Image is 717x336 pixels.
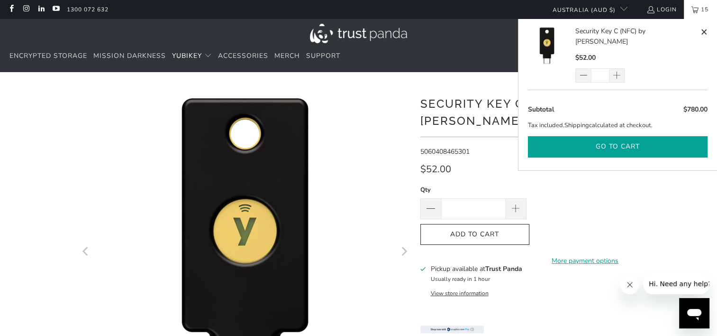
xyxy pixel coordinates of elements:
span: 5060408465301 [420,147,470,156]
iframe: Button to launch messaging window [679,298,709,328]
span: Add to Cart [430,231,519,239]
span: $52.00 [575,53,596,62]
span: Hi. Need any help? [6,7,68,14]
small: Usually ready in 1 hour [430,275,490,283]
div: Shop now with [430,328,446,331]
button: View store information [430,289,488,297]
a: Support [306,45,340,67]
a: Merch [274,45,300,67]
a: Trust Panda Australia on LinkedIn [37,6,45,13]
nav: Translation missing: en.navigation.header.main_nav [9,45,340,67]
iframe: Close message [620,275,639,294]
p: Tax included. calculated at checkout. [528,121,708,131]
span: $52.00 [420,163,451,176]
a: Trust Panda Australia on Facebook [7,6,15,13]
a: Mission Darkness [93,45,166,67]
button: Go to cart [528,136,708,158]
span: Mission Darkness [93,51,166,60]
a: Login [646,4,677,15]
a: Shipping [564,121,589,131]
span: Accessories [218,51,268,60]
iframe: Message from company [643,273,709,294]
img: Security Key C (NFC) by Yubico [528,26,566,64]
a: Encrypted Storage [9,45,87,67]
h3: Pickup available at [430,264,522,274]
button: Add to Cart [420,224,529,245]
span: Support [306,51,340,60]
a: Security Key C (NFC) by [PERSON_NAME] [575,26,698,47]
span: Merch [274,51,300,60]
a: Trust Panda Australia on YouTube [52,6,60,13]
a: Trust Panda Australia on Instagram [22,6,30,13]
span: Subtotal [528,105,554,114]
a: 1300 072 632 [67,4,109,15]
span: Encrypted Storage [9,51,87,60]
b: Trust Panda [485,264,522,273]
span: $780.00 [683,105,708,114]
h1: Security Key C (NFC) by [PERSON_NAME] [420,93,638,130]
label: Qty [420,185,526,195]
a: More payment options [532,256,638,266]
img: Trust Panda Australia [310,24,407,43]
summary: YubiKey [172,45,212,67]
span: YubiKey [172,51,202,60]
a: Security Key C (NFC) by Yubico [528,26,575,83]
a: Accessories [218,45,268,67]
